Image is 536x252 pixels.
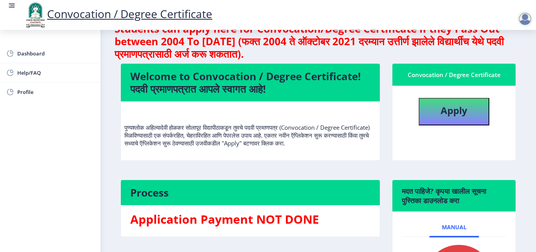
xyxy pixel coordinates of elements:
[130,212,370,227] h3: Application Payment NOT DONE
[24,6,212,21] a: Convocation / Degree Certificate
[402,70,506,79] div: Convocation / Degree Certificate
[17,87,94,97] span: Profile
[442,224,467,230] span: Manual
[17,68,94,77] span: Help/FAQ
[115,22,522,60] h4: Students can apply here for Convocation/Degree Certificate if they Pass Out between 2004 To [DATE...
[130,186,370,199] h4: Process
[24,2,47,28] img: logo
[17,49,94,58] span: Dashboard
[402,186,506,205] h6: मदत पाहिजे? कृपया खालील सूचना पुस्तिका डाउनलोड करा
[429,218,479,237] a: Manual
[130,70,370,95] h4: Welcome to Convocation / Degree Certificate! पदवी प्रमाणपत्रात आपले स्वागत आहे!
[124,108,376,147] p: पुण्यश्लोक अहिल्यादेवी होळकर सोलापूर विद्यापीठाकडून तुमचे पदवी प्रमाणपत्र (Convocation / Degree C...
[441,104,467,117] b: Apply
[419,98,489,125] button: Apply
